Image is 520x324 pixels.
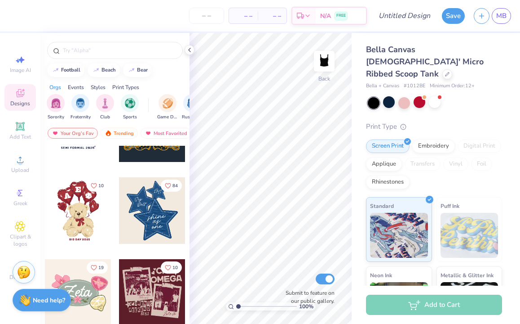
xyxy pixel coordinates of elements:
[33,296,65,305] strong: Need help?
[128,67,135,73] img: trend_line.gif
[96,94,114,121] button: filter button
[234,11,252,21] span: – –
[281,289,335,305] label: Submit to feature on our public gallery.
[87,180,108,192] button: Like
[320,11,331,21] span: N/A
[52,67,59,73] img: trend_line.gif
[48,128,98,139] div: Your Org's Fav
[47,94,65,121] div: filter for Sorority
[366,175,410,189] div: Rhinestones
[11,166,29,174] span: Upload
[263,11,281,21] span: – –
[48,114,64,121] span: Sorority
[47,63,84,77] button: football
[318,75,330,83] div: Back
[441,201,459,211] span: Puff Ink
[88,63,120,77] button: beach
[145,130,152,136] img: most_fav.gif
[10,100,30,107] span: Designs
[105,130,112,136] img: trending.gif
[121,94,139,121] div: filter for Sports
[49,83,61,91] div: Orgs
[123,114,137,121] span: Sports
[163,98,173,108] img: Game Day Image
[98,184,104,188] span: 10
[172,265,178,270] span: 10
[189,8,224,24] input: – –
[492,8,511,24] a: MB
[141,128,191,139] div: Most Favorited
[412,139,455,153] div: Embroidery
[125,98,135,108] img: Sports Image
[13,200,27,207] span: Greek
[315,52,333,70] img: Back
[52,130,59,136] img: most_fav.gif
[96,94,114,121] div: filter for Club
[61,67,80,72] div: football
[71,94,91,121] button: filter button
[442,8,465,24] button: Save
[443,157,468,171] div: Vinyl
[366,82,399,90] span: Bella + Canvas
[172,184,178,188] span: 84
[123,63,152,77] button: bear
[496,11,507,21] span: MB
[366,44,484,79] span: Bella Canvas [DEMOGRAPHIC_DATA]' Micro Ribbed Scoop Tank
[366,139,410,153] div: Screen Print
[10,67,31,74] span: Image AI
[68,83,84,91] div: Events
[404,82,425,90] span: # 1012BE
[370,270,392,280] span: Neon Ink
[182,94,203,121] div: filter for Rush & Bid
[366,157,402,171] div: Applique
[101,67,116,72] div: beach
[441,213,498,258] img: Puff Ink
[51,98,61,108] img: Sorority Image
[182,114,203,121] span: Rush & Bid
[100,98,110,108] img: Club Image
[112,83,139,91] div: Print Types
[100,114,110,121] span: Club
[62,46,177,55] input: Try "Alpha"
[370,213,428,258] img: Standard
[336,13,346,19] span: FREE
[137,67,148,72] div: bear
[371,7,437,25] input: Untitled Design
[71,94,91,121] div: filter for Fraternity
[4,233,36,247] span: Clipart & logos
[441,270,494,280] span: Metallic & Glitter Ink
[9,133,31,140] span: Add Text
[71,114,91,121] span: Fraternity
[75,98,85,108] img: Fraternity Image
[121,94,139,121] button: filter button
[157,94,178,121] button: filter button
[47,94,65,121] button: filter button
[93,67,100,73] img: trend_line.gif
[161,180,182,192] button: Like
[101,128,138,139] div: Trending
[187,98,198,108] img: Rush & Bid Image
[405,157,441,171] div: Transfers
[458,139,501,153] div: Digital Print
[370,201,394,211] span: Standard
[91,83,106,91] div: Styles
[182,94,203,121] button: filter button
[366,121,502,132] div: Print Type
[9,274,31,281] span: Decorate
[299,302,313,310] span: 100 %
[430,82,475,90] span: Minimum Order: 12 +
[87,261,108,274] button: Like
[471,157,492,171] div: Foil
[157,94,178,121] div: filter for Game Day
[161,261,182,274] button: Like
[157,114,178,121] span: Game Day
[98,265,104,270] span: 19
